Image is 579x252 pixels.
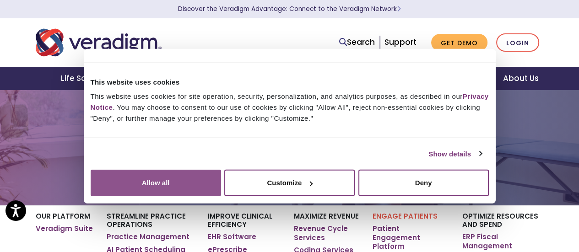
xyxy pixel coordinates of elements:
[91,170,221,196] button: Allow all
[224,170,355,196] button: Customize
[358,170,489,196] button: Deny
[50,67,126,90] a: Life Sciences
[339,36,375,48] a: Search
[36,27,162,58] img: Veradigm logo
[107,232,189,241] a: Practice Management
[496,33,539,52] a: Login
[373,224,449,251] a: Patient Engagement Platform
[294,224,359,242] a: Revenue Cycle Services
[431,34,487,52] a: Get Demo
[91,91,489,124] div: This website uses cookies for site operation, security, personalization, and analytics purposes, ...
[178,5,401,13] a: Discover the Veradigm Advantage: Connect to the Veradigm NetworkLearn More
[462,232,543,250] a: ERP Fiscal Management
[397,5,401,13] span: Learn More
[384,37,417,48] a: Support
[91,92,489,111] a: Privacy Notice
[492,67,550,90] a: About Us
[36,224,93,233] a: Veradigm Suite
[91,76,489,87] div: This website uses cookies
[428,148,482,159] a: Show details
[208,232,256,241] a: EHR Software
